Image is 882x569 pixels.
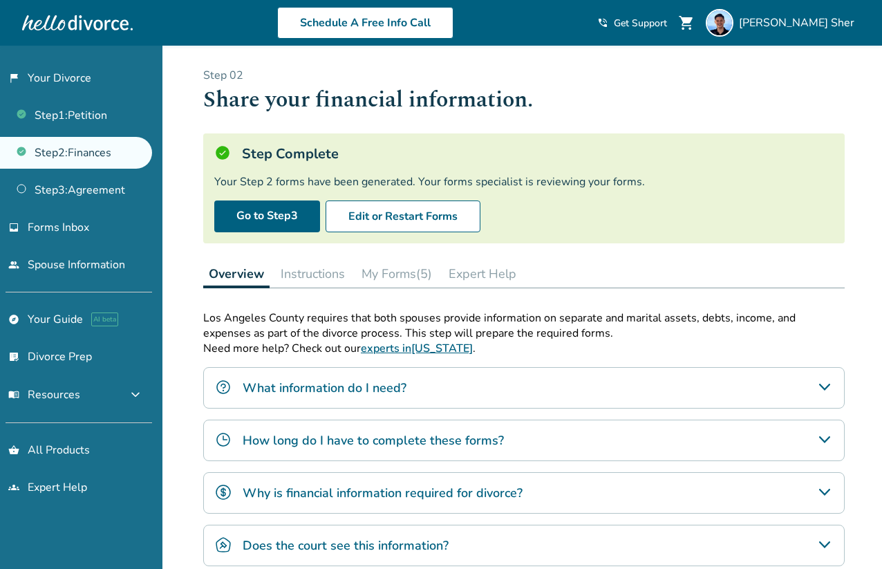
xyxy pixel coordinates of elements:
[443,260,522,288] button: Expert Help
[243,379,406,397] h4: What information do I need?
[614,17,667,30] span: Get Support
[678,15,695,31] span: shopping_cart
[275,260,350,288] button: Instructions
[242,144,339,163] h5: Step Complete
[326,200,480,232] button: Edit or Restart Forms
[203,472,845,514] div: Why is financial information required for divorce?
[215,484,232,501] img: Why is financial information required for divorce?
[203,525,845,566] div: Does the court see this information?
[203,367,845,409] div: What information do I need?
[739,15,860,30] span: [PERSON_NAME] Sher
[203,68,845,83] p: Step 0 2
[8,222,19,233] span: inbox
[8,445,19,456] span: shopping_basket
[215,537,232,553] img: Does the court see this information?
[203,260,270,288] button: Overview
[215,379,232,395] img: What information do I need?
[243,431,504,449] h4: How long do I have to complete these forms?
[203,341,845,356] p: Need more help? Check out our .
[8,351,19,362] span: list_alt_check
[91,313,118,326] span: AI beta
[8,259,19,270] span: people
[356,260,438,288] button: My Forms(5)
[361,341,473,356] a: experts in[US_STATE]
[8,482,19,493] span: groups
[706,9,733,37] img: Omar Sher
[214,200,320,232] a: Go to Step3
[243,537,449,554] h4: Does the court see this information?
[214,174,834,189] div: Your Step 2 forms have been generated. Your forms specialist is reviewing your forms.
[127,386,144,403] span: expand_more
[8,387,80,402] span: Resources
[8,73,19,84] span: flag_2
[243,484,523,502] h4: Why is financial information required for divorce?
[28,220,89,235] span: Forms Inbox
[277,7,453,39] a: Schedule A Free Info Call
[8,389,19,400] span: menu_book
[597,17,608,28] span: phone_in_talk
[203,310,845,341] p: Los Angeles County requires that both spouses provide information on separate and marital assets,...
[203,83,845,117] h1: Share your financial information.
[813,503,882,569] iframe: Chat Widget
[203,420,845,461] div: How long do I have to complete these forms?
[8,314,19,325] span: explore
[597,17,667,30] a: phone_in_talkGet Support
[215,431,232,448] img: How long do I have to complete these forms?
